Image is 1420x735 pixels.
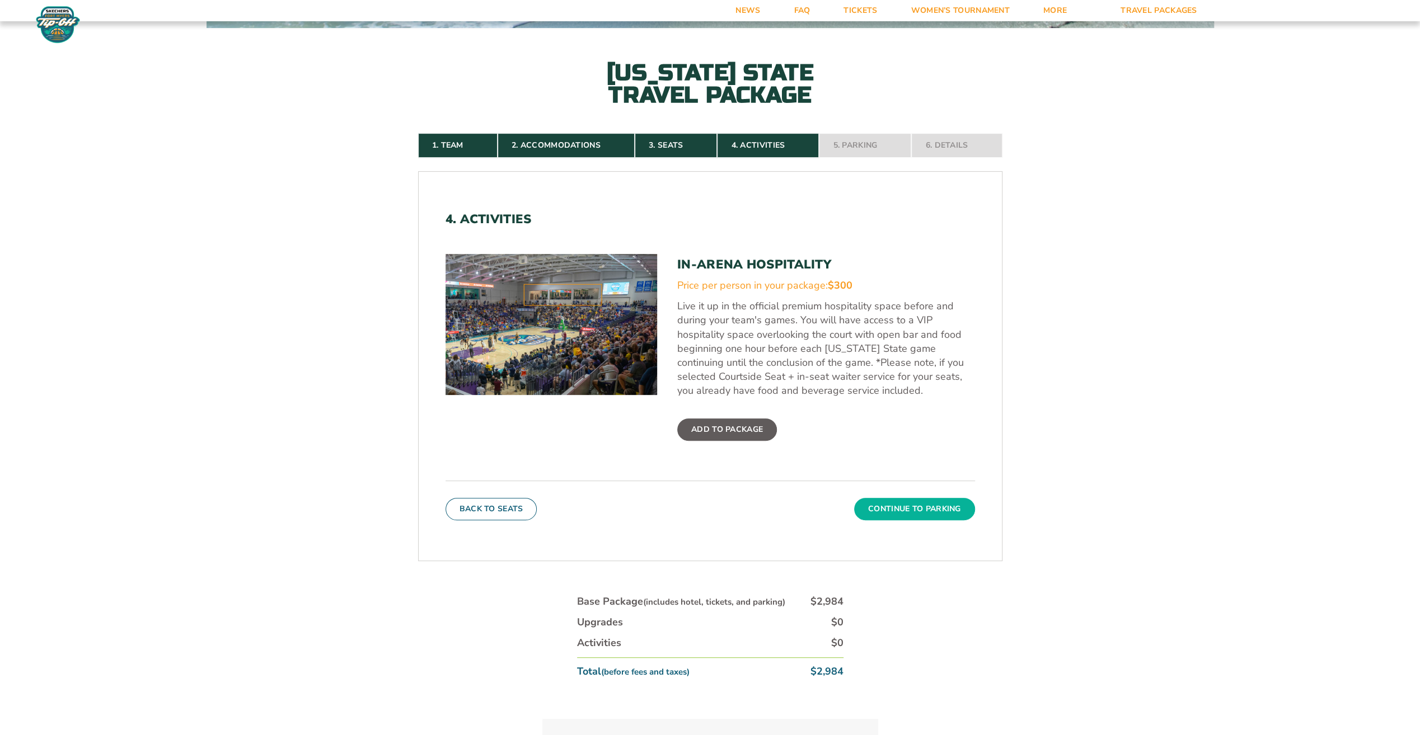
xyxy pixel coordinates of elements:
[635,133,717,158] a: 3. Seats
[677,299,975,398] p: Live it up in the official premium hospitality space before and during your team's games. You wil...
[831,615,843,629] div: $0
[810,665,843,679] div: $2,984
[446,254,657,395] img: In-Arena Hospitality
[577,665,690,679] div: Total
[677,418,777,441] label: Add To Package
[828,279,852,292] span: $300
[446,212,975,227] h2: 4. Activities
[677,279,975,293] div: Price per person in your package:
[587,62,833,106] h2: [US_STATE] State Travel Package
[643,596,785,607] small: (includes hotel, tickets, and parking)
[677,257,975,272] h3: In-Arena Hospitality
[498,133,635,158] a: 2. Accommodations
[577,615,623,629] div: Upgrades
[446,498,537,520] button: Back To Seats
[34,6,82,44] img: Fort Myers Tip-Off
[418,133,498,158] a: 1. Team
[854,498,975,520] button: Continue To Parking
[577,636,621,650] div: Activities
[831,636,843,650] div: $0
[810,595,843,609] div: $2,984
[601,666,690,677] small: (before fees and taxes)
[577,595,785,609] div: Base Package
